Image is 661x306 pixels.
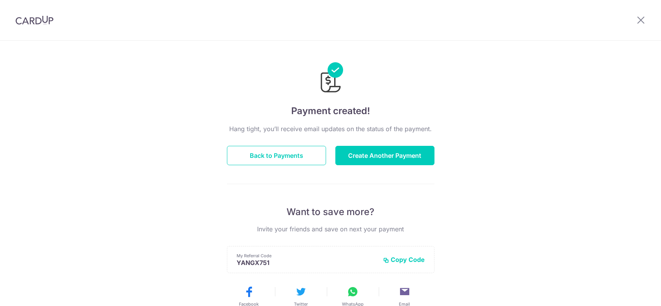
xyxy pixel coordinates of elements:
h4: Payment created! [227,104,434,118]
img: CardUp [15,15,53,25]
img: Payments [318,62,343,95]
iframe: 打开一个小组件，您可以在其中找到更多信息 [613,283,653,302]
p: My Referral Code [237,253,377,259]
button: Create Another Payment [335,146,434,165]
p: YANGX751 [237,259,377,267]
p: Want to save more? [227,206,434,218]
button: Copy Code [383,256,425,263]
button: Back to Payments [227,146,326,165]
p: Invite your friends and save on next your payment [227,224,434,234]
p: Hang tight, you’ll receive email updates on the status of the payment. [227,124,434,133]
